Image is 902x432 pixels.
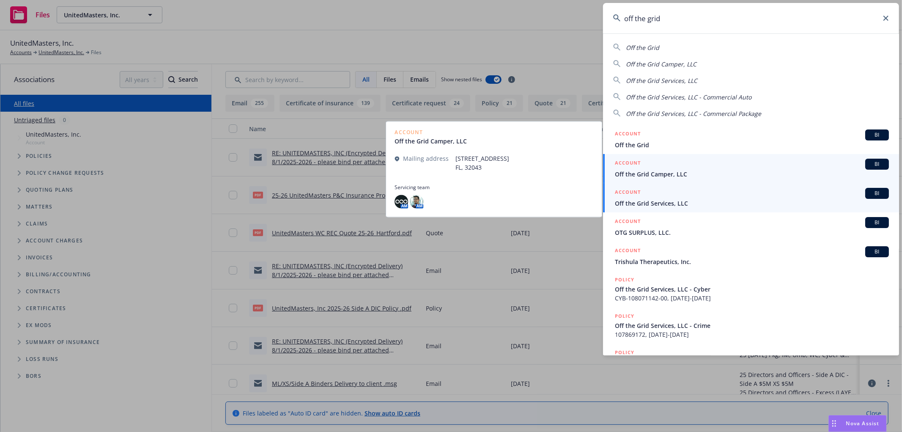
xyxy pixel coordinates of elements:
span: Off the Grid Camper, LLC [626,60,696,68]
span: Off the Grid Services, LLC - Crime [615,321,889,330]
h5: ACCOUNT [615,217,641,227]
h5: POLICY [615,348,634,357]
span: Off the Grid Services, LLC - Cyber [615,285,889,294]
span: Nova Assist [846,420,880,427]
h5: ACCOUNT [615,129,641,140]
a: POLICYOff the Grid Services, LLC - CyberCYB-108071142-00, [DATE]-[DATE] [603,271,899,307]
span: Off the Grid Services, LLC - Commercial Package [626,110,761,118]
span: Off the Grid Services, LLC [615,199,889,208]
span: BI [869,219,886,226]
span: BI [869,160,886,168]
h5: ACCOUNT [615,246,641,256]
button: Nova Assist [828,415,887,432]
span: BI [869,248,886,256]
span: Off the Grid [626,44,659,52]
input: Search... [603,3,899,33]
a: POLICYOff the Grid Services, LLC - Crime107869172, [DATE]-[DATE] [603,307,899,344]
span: Off the Grid Camper, LLC [615,170,889,179]
span: BI [869,131,886,139]
span: Off the Grid Services, LLC [626,77,697,85]
a: ACCOUNTBIOTG SURPLUS, LLC. [603,212,899,242]
a: ACCOUNTBIOff the Grid Camper, LLC [603,154,899,183]
h5: ACCOUNT [615,188,641,198]
span: BI [869,190,886,197]
span: OTG SURPLUS, LLC. [615,228,889,237]
a: ACCOUNTBITrishula Therapeutics, Inc. [603,242,899,271]
a: ACCOUNTBIOff the Grid [603,125,899,154]
span: CYB-108071142-00, [DATE]-[DATE] [615,294,889,303]
span: Trishula Therapeutics, Inc. [615,257,889,266]
h5: POLICY [615,275,634,284]
a: POLICY [603,344,899,380]
h5: POLICY [615,312,634,320]
div: Drag to move [829,415,839,432]
span: Off the Grid Services, LLC - Commercial Auto [626,93,751,101]
span: Off the Grid [615,140,889,149]
a: ACCOUNTBIOff the Grid Services, LLC [603,183,899,212]
h5: ACCOUNT [615,159,641,169]
span: 107869172, [DATE]-[DATE] [615,330,889,339]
